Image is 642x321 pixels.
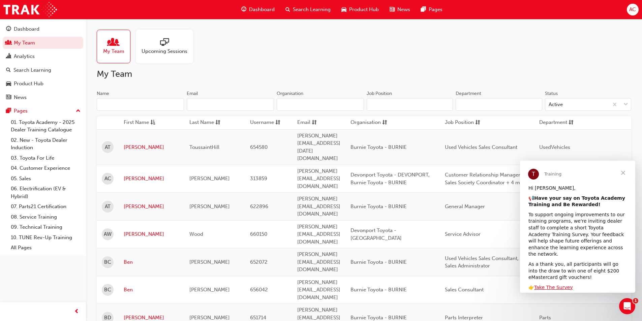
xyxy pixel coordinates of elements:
[14,53,35,60] div: Analytics
[189,231,203,237] span: Wood
[150,119,155,127] span: asc-icon
[633,298,638,303] span: 1
[3,2,57,17] img: Trak
[3,23,83,35] a: Dashboard
[124,203,179,211] a: [PERSON_NAME]
[189,119,214,127] span: Last Name
[277,90,303,97] div: Organisation
[6,81,11,87] span: car-icon
[104,230,112,238] span: AW
[456,98,542,111] input: Department
[124,258,179,266] a: Ben
[8,243,83,253] a: All Pages
[14,80,43,88] div: Product Hub
[3,50,83,63] a: Analytics
[250,144,268,150] span: 654580
[6,95,11,101] span: news-icon
[390,5,395,14] span: news-icon
[350,144,407,150] span: Burnie Toyota - BURNIE
[3,77,83,90] a: Product Hub
[285,5,290,14] span: search-icon
[8,163,83,173] a: 04. Customer Experience
[124,143,179,151] a: [PERSON_NAME]
[236,3,280,17] a: guage-iconDashboard
[297,133,340,162] span: [PERSON_NAME][EMAIL_ADDRESS][DATE][DOMAIN_NAME]
[124,286,179,294] a: Ben
[445,172,528,186] span: Customer Relationship Manager, Sales Society Coordinator + 4 more
[250,119,287,127] button: Usernamesorting-icon
[3,105,83,117] button: Pages
[8,153,83,163] a: 03. Toyota For Life
[397,6,410,13] span: News
[429,6,442,13] span: Pages
[76,107,81,116] span: up-icon
[350,203,407,210] span: Burnie Toyota - BURNIE
[297,251,340,272] span: [PERSON_NAME][EMAIL_ADDRESS][DOMAIN_NAME]
[3,22,83,105] button: DashboardMy TeamAnalyticsSearch LearningProduct HubNews
[14,25,39,33] div: Dashboard
[569,119,574,127] span: sorting-icon
[280,3,336,17] a: search-iconSearch Learning
[6,54,11,60] span: chart-icon
[249,6,275,13] span: Dashboard
[475,119,480,127] span: sorting-icon
[3,91,83,104] a: News
[124,119,149,127] span: First Name
[142,47,187,55] span: Upcoming Sessions
[8,232,83,243] a: 10. TUNE Rev-Up Training
[445,255,519,269] span: Used Vehicles Sales Consultant, Sales Administrator
[189,315,230,321] span: [PERSON_NAME]
[250,231,267,237] span: 660150
[189,144,219,150] span: ToussaintHill
[350,287,407,293] span: Burnie Toyota - BURNIE
[215,119,220,127] span: sorting-icon
[297,119,334,127] button: Emailsorting-icon
[8,117,83,135] a: 01. Toyota Academy - 2025 Dealer Training Catalogue
[6,67,11,73] span: search-icon
[350,119,381,127] span: Organisation
[124,175,179,183] a: [PERSON_NAME]
[456,90,481,97] div: Department
[14,107,28,115] div: Pages
[250,259,268,265] span: 652072
[275,119,280,127] span: sorting-icon
[349,6,379,13] span: Product Hub
[187,90,198,97] div: Email
[97,30,136,63] a: My Team
[104,258,111,266] span: BC
[416,3,448,17] a: pages-iconPages
[293,6,331,13] span: Search Learning
[187,98,274,111] input: Email
[97,90,109,97] div: Name
[445,315,483,321] span: Parts Interpreter
[520,161,635,293] iframe: Intercom live chat message
[384,3,416,17] a: news-iconNews
[297,224,340,245] span: [PERSON_NAME][EMAIL_ADDRESS][DOMAIN_NAME]
[124,119,161,127] button: First Nameasc-icon
[250,287,268,293] span: 656042
[445,144,517,150] span: Used Vehicles Sales Consultant
[109,38,118,47] span: people-icon
[3,64,83,76] a: Search Learning
[6,26,11,32] span: guage-icon
[619,298,635,314] iframe: Intercom live chat
[445,119,474,127] span: Job Position
[8,173,83,184] a: 05. Sales
[8,184,83,201] a: 06. Electrification (EV & Hybrid)
[8,135,83,153] a: 02. New - Toyota Dealer Induction
[105,143,111,151] span: AT
[539,119,576,127] button: Departmentsorting-icon
[104,286,111,294] span: BC
[105,203,111,211] span: AT
[445,231,481,237] span: Service Advisor
[627,4,639,15] button: AC
[312,119,317,127] span: sorting-icon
